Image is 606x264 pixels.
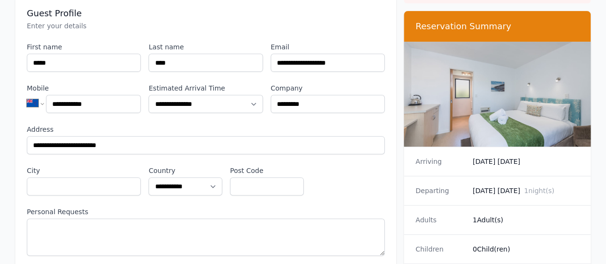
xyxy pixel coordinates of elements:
h3: Guest Profile [27,8,385,19]
span: 1 night(s) [524,187,554,195]
label: Estimated Arrival Time [149,83,263,93]
label: First name [27,42,141,52]
label: Post Code [230,166,304,175]
dt: Adults [415,215,465,225]
dt: Arriving [415,157,465,166]
label: Mobile [27,83,141,93]
dd: 1 Adult(s) [473,215,579,225]
label: Company [271,83,385,93]
img: Compact Queen Studio [404,42,591,147]
dd: 0 Child(ren) [473,244,579,254]
label: Address [27,125,385,134]
dt: Departing [415,186,465,195]
label: Country [149,166,222,175]
h3: Reservation Summary [415,21,579,32]
label: Personal Requests [27,207,385,217]
label: City [27,166,141,175]
label: Email [271,42,385,52]
label: Last name [149,42,263,52]
dd: [DATE] [DATE] [473,157,579,166]
p: Enter your details [27,21,385,31]
dt: Children [415,244,465,254]
dd: [DATE] [DATE] [473,186,579,195]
